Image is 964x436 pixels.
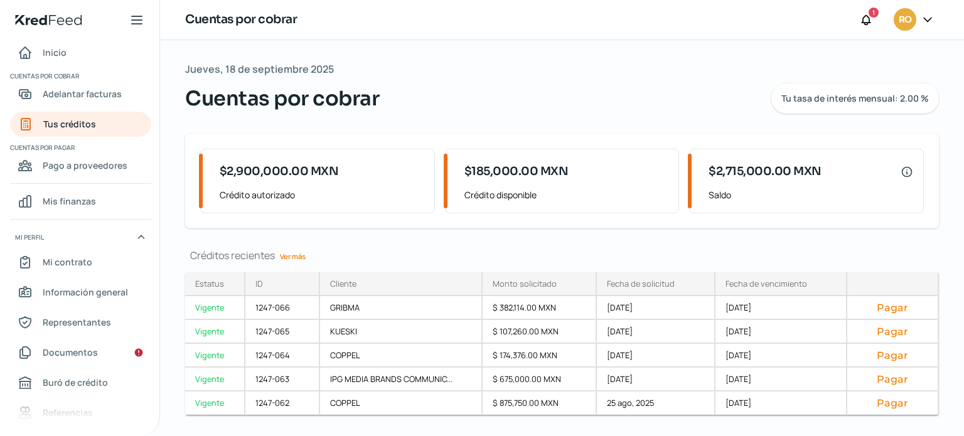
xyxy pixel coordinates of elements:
[10,40,151,65] a: Inicio
[220,187,424,203] span: Crédito autorizado
[10,70,149,82] span: Cuentas por cobrar
[597,296,715,320] div: [DATE]
[607,278,675,289] div: Fecha de solicitud
[43,157,127,173] span: Pago a proveedores
[220,163,339,180] span: $2,900,000.00 MXN
[709,187,913,203] span: Saldo
[245,344,320,368] div: 1247-064
[185,320,245,344] a: Vigente
[185,391,245,415] a: Vigente
[10,112,151,137] a: Tus créditos
[320,391,483,415] div: COPPEL
[195,278,224,289] div: Estatus
[597,368,715,391] div: [DATE]
[10,250,151,275] a: Mi contrato
[15,231,44,243] span: Mi perfil
[715,368,847,391] div: [DATE]
[185,344,245,368] a: Vigente
[10,370,151,395] a: Buró de crédito
[715,391,847,415] div: [DATE]
[185,248,939,262] div: Créditos recientes
[275,247,311,266] a: Ver más
[857,325,928,338] button: Pagar
[10,153,151,178] a: Pago a proveedores
[597,344,715,368] div: [DATE]
[857,396,928,409] button: Pagar
[781,94,929,103] span: Tu tasa de interés mensual: 2.00 %
[715,320,847,344] div: [DATE]
[185,368,245,391] a: Vigente
[43,193,96,209] span: Mis finanzas
[43,86,122,102] span: Adelantar facturas
[899,13,911,28] span: RO
[464,187,669,203] span: Crédito disponible
[245,368,320,391] div: 1247-063
[330,278,356,289] div: Cliente
[185,83,379,114] span: Cuentas por cobrar
[715,344,847,368] div: [DATE]
[43,375,108,390] span: Buró de crédito
[715,296,847,320] div: [DATE]
[857,301,928,314] button: Pagar
[10,142,149,153] span: Cuentas por pagar
[320,320,483,344] div: KUESKI
[483,344,597,368] div: $ 174,376.00 MXN
[245,296,320,320] div: 1247-066
[10,82,151,107] a: Adelantar facturas
[245,391,320,415] div: 1247-062
[245,320,320,344] div: 1247-065
[43,405,93,420] span: Referencias
[483,296,597,320] div: $ 382,114.00 MXN
[857,349,928,361] button: Pagar
[43,314,111,330] span: Representantes
[185,296,245,320] a: Vigente
[43,344,98,360] span: Documentos
[320,368,483,391] div: IPG MEDIA BRANDS COMMUNIC...
[43,284,128,300] span: Información general
[857,373,928,385] button: Pagar
[255,278,263,289] div: ID
[709,163,822,180] span: $2,715,000.00 MXN
[872,7,875,18] span: 1
[10,280,151,305] a: Información general
[185,11,297,29] h1: Cuentas por cobrar
[726,278,807,289] div: Fecha de vencimiento
[320,344,483,368] div: COPPEL
[464,163,569,180] span: $185,000.00 MXN
[483,391,597,415] div: $ 875,750.00 MXN
[483,368,597,391] div: $ 675,000.00 MXN
[597,320,715,344] div: [DATE]
[483,320,597,344] div: $ 107,260.00 MXN
[10,310,151,335] a: Representantes
[43,254,92,270] span: Mi contrato
[10,340,151,365] a: Documentos
[10,400,151,425] a: Referencias
[320,296,483,320] div: GRIBMA
[43,116,96,132] span: Tus créditos
[493,278,557,289] div: Monto solicitado
[185,60,334,78] span: Jueves, 18 de septiembre 2025
[10,189,151,214] a: Mis finanzas
[597,391,715,415] div: 25 ago, 2025
[43,45,67,60] span: Inicio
